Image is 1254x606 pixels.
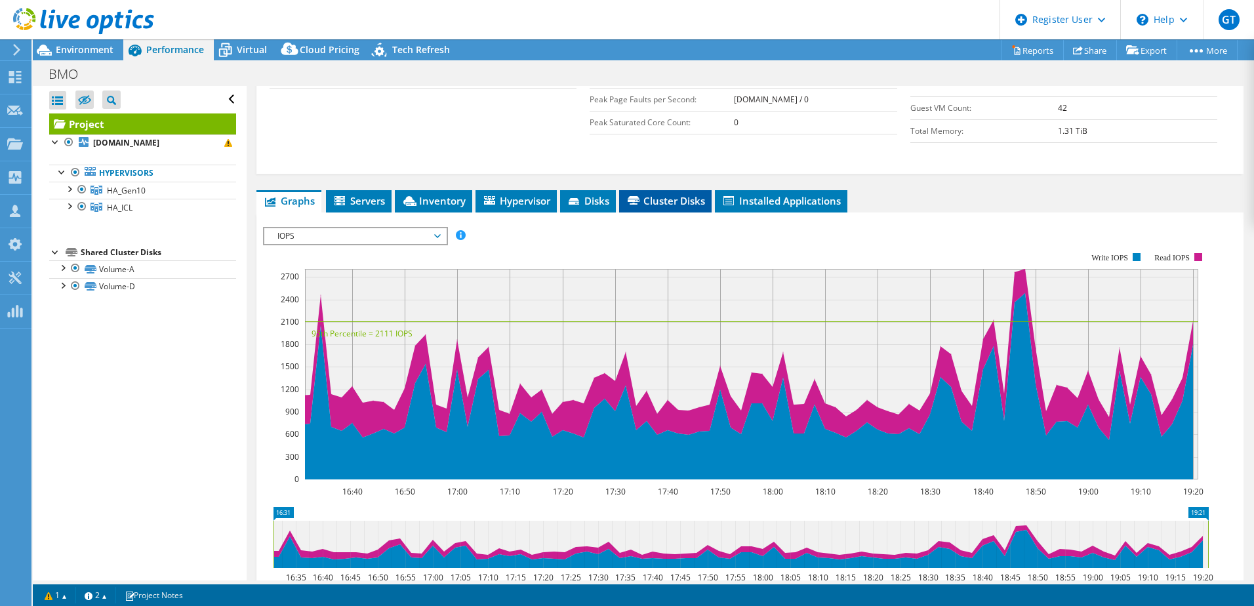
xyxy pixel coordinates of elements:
[552,486,573,497] text: 17:20
[1025,486,1045,497] text: 18:50
[294,474,299,485] text: 0
[401,194,466,207] span: Inventory
[626,194,705,207] span: Cluster Disks
[815,486,835,497] text: 18:10
[697,572,718,583] text: 17:50
[1219,9,1240,30] span: GT
[605,486,625,497] text: 17:30
[1116,40,1177,60] a: Export
[657,486,678,497] text: 17:40
[146,43,204,56] span: Performance
[918,572,938,583] text: 18:30
[890,572,910,583] text: 18:25
[281,294,299,305] text: 2400
[43,67,98,81] h1: BMO
[734,94,809,105] b: [DOMAIN_NAME] / 0
[281,361,299,372] text: 1500
[477,572,498,583] text: 17:10
[1001,40,1064,60] a: Reports
[560,572,580,583] text: 17:25
[710,486,730,497] text: 17:50
[392,43,450,56] span: Tech Refresh
[910,119,1059,142] td: Total Memory:
[300,43,359,56] span: Cloud Pricing
[862,572,883,583] text: 18:20
[588,572,608,583] text: 17:30
[910,96,1059,119] td: Guest VM Count:
[281,316,299,327] text: 2100
[1091,253,1128,262] text: Write IOPS
[1027,572,1047,583] text: 18:50
[281,384,299,395] text: 1200
[973,486,993,497] text: 18:40
[1183,486,1203,497] text: 19:20
[56,43,113,56] span: Environment
[721,194,841,207] span: Installed Applications
[333,194,385,207] span: Servers
[1058,102,1067,113] b: 42
[340,572,360,583] text: 16:45
[807,572,828,583] text: 18:10
[422,572,443,583] text: 17:00
[281,271,299,282] text: 2700
[394,486,415,497] text: 16:50
[505,572,525,583] text: 17:15
[780,572,800,583] text: 18:05
[49,134,236,151] a: [DOMAIN_NAME]
[75,587,116,603] a: 2
[447,486,467,497] text: 17:00
[920,486,940,497] text: 18:30
[734,117,738,128] b: 0
[1055,572,1075,583] text: 18:55
[482,194,550,207] span: Hypervisor
[49,260,236,277] a: Volume-A
[312,328,413,339] text: 95th Percentile = 2111 IOPS
[1192,572,1213,583] text: 19:20
[1177,40,1238,60] a: More
[944,572,965,583] text: 18:35
[49,199,236,216] a: HA_ICL
[1000,572,1020,583] text: 18:45
[285,406,299,417] text: 900
[867,486,887,497] text: 18:20
[81,245,236,260] div: Shared Cluster Disks
[312,572,333,583] text: 16:40
[93,137,159,148] b: [DOMAIN_NAME]
[590,111,733,134] td: Peak Saturated Core Count:
[281,338,299,350] text: 1800
[670,572,690,583] text: 17:45
[1154,253,1190,262] text: Read IOPS
[1058,125,1087,136] b: 1.31 TiB
[271,228,439,244] span: IOPS
[499,486,519,497] text: 17:10
[49,278,236,295] a: Volume-D
[49,165,236,182] a: Hypervisors
[1110,572,1130,583] text: 19:05
[342,486,362,497] text: 16:40
[367,572,388,583] text: 16:50
[107,185,146,196] span: HA_Gen10
[450,572,470,583] text: 17:05
[285,451,299,462] text: 300
[1137,572,1158,583] text: 19:10
[835,572,855,583] text: 18:15
[395,572,415,583] text: 16:55
[762,486,782,497] text: 18:00
[1082,572,1102,583] text: 19:00
[263,194,315,207] span: Graphs
[49,182,236,199] a: HA_Gen10
[972,572,992,583] text: 18:40
[35,587,76,603] a: 1
[285,428,299,439] text: 600
[1063,40,1117,60] a: Share
[590,88,733,111] td: Peak Page Faults per Second:
[752,572,773,583] text: 18:00
[115,587,192,603] a: Project Notes
[49,113,236,134] a: Project
[1137,14,1148,26] svg: \n
[237,43,267,56] span: Virtual
[533,572,553,583] text: 17:20
[1165,572,1185,583] text: 19:15
[1130,486,1150,497] text: 19:10
[615,572,635,583] text: 17:35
